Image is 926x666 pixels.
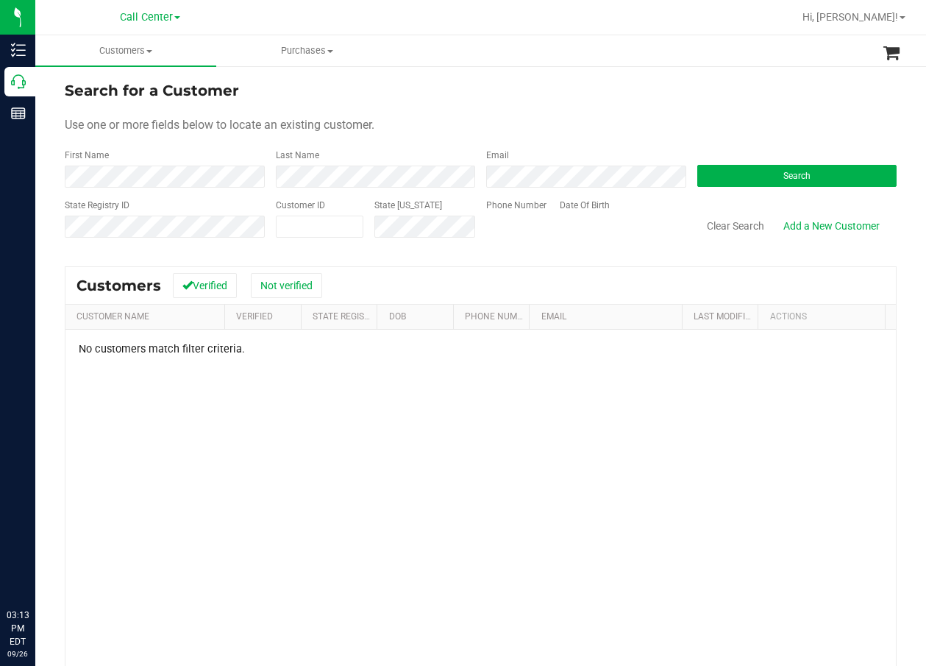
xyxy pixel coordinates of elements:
p: 03:13 PM EDT [7,609,29,648]
inline-svg: Inventory [11,43,26,57]
button: Clear Search [697,213,774,238]
label: Email [486,149,509,162]
label: Customer ID [276,199,325,212]
a: Last Modified [694,311,756,322]
button: Search [697,165,897,187]
a: Email [541,311,566,322]
a: Phone Number [465,311,533,322]
div: No customers match filter criteria. [65,343,896,355]
button: Not verified [251,273,322,298]
span: Search [783,171,811,181]
iframe: Resource center unread badge [43,546,61,564]
div: Actions [770,311,880,322]
inline-svg: Reports [11,106,26,121]
span: Search for a Customer [65,82,239,99]
span: Hi, [PERSON_NAME]! [802,11,898,23]
span: Customers [76,277,161,294]
a: Purchases [216,35,397,66]
label: First Name [65,149,109,162]
label: Phone Number [486,199,546,212]
label: State Registry ID [65,199,129,212]
inline-svg: Call Center [11,74,26,89]
a: State Registry Id [313,311,390,322]
a: Customer Name [76,311,149,322]
span: Customers [35,44,216,57]
label: State [US_STATE] [374,199,442,212]
span: Call Center [120,11,173,24]
label: Date Of Birth [560,199,610,212]
span: Purchases [217,44,396,57]
iframe: Resource center [15,548,59,592]
a: DOB [389,311,406,322]
a: Add a New Customer [774,213,889,238]
p: 09/26 [7,648,29,659]
a: Customers [35,35,216,66]
label: Last Name [276,149,319,162]
button: Verified [173,273,237,298]
span: Use one or more fields below to locate an existing customer. [65,118,374,132]
a: Verified [236,311,273,322]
